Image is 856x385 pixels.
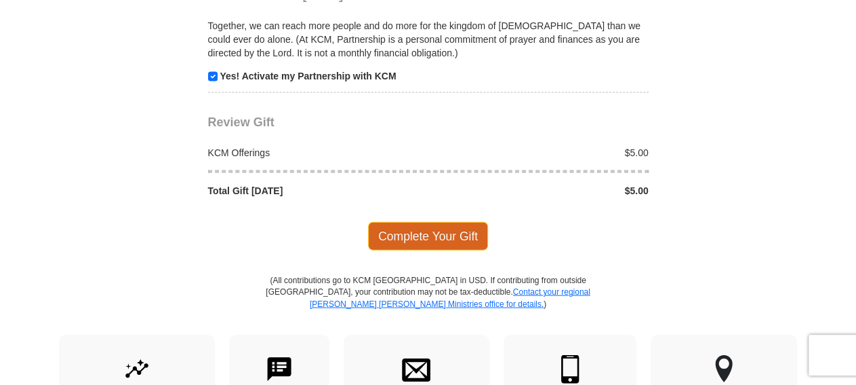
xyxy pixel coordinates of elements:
div: KCM Offerings [201,146,428,160]
div: Total Gift [DATE] [201,184,428,198]
span: Review Gift [208,115,274,129]
img: other-region [714,355,733,384]
p: (All contributions go to KCM [GEOGRAPHIC_DATA] in USD. If contributing from outside [GEOGRAPHIC_D... [266,275,591,334]
img: envelope.svg [402,355,430,384]
img: give-by-stock.svg [123,355,151,384]
strong: Yes! Activate my Partnership with KCM [220,71,396,81]
div: $5.00 [428,146,656,160]
img: text-to-give.svg [265,355,293,384]
p: Together, we can reach more people and do more for the kingdom of [DEMOGRAPHIC_DATA] than we coul... [208,19,649,60]
img: mobile.svg [556,355,584,384]
a: Contact your regional [PERSON_NAME] [PERSON_NAME] Ministries office for details. [310,287,590,308]
div: $5.00 [428,184,656,198]
span: Complete Your Gift [368,222,488,251]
